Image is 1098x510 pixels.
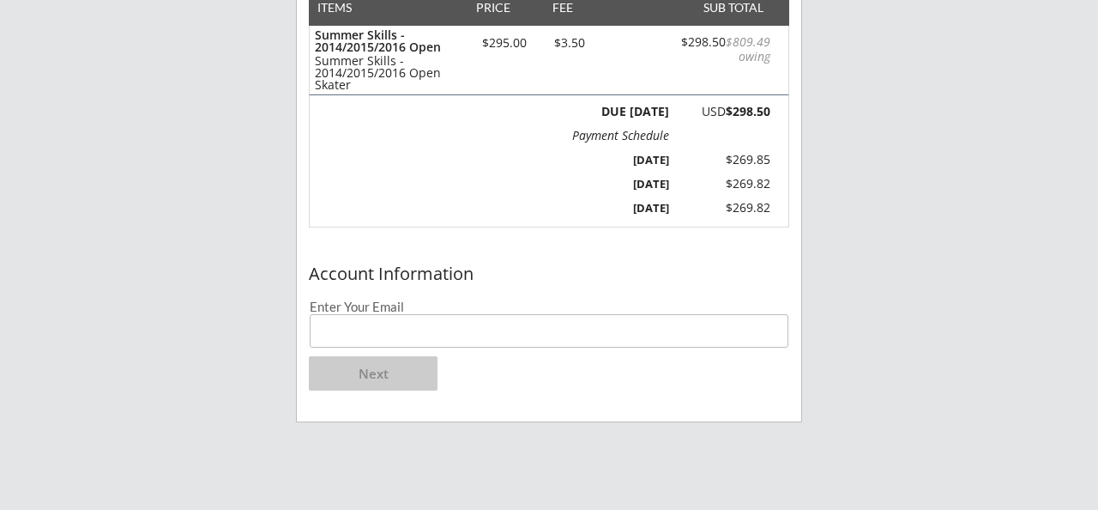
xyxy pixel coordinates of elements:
div: $295.00 [468,37,540,49]
div: $3.50 [540,37,598,49]
div: ITEMS [317,2,378,14]
div: Account Information [309,264,789,283]
div: Summer Skills - 2014/2015/2016 Open Skater [315,55,460,91]
div: Payment Schedule [572,130,669,142]
div: [DATE] [577,152,669,167]
div: PRICE [468,2,518,14]
div: USD [679,106,770,118]
div: DUE [DATE] [598,106,669,118]
font: $809.49 owing [726,33,774,64]
div: SUB TOTAL [697,2,763,14]
div: $269.82 [686,199,770,216]
button: Next [309,356,437,391]
div: [DATE] [577,200,669,216]
div: Summer Skills - 2014/2015/2016 Open [315,29,460,53]
div: Enter Your Email [310,301,788,313]
strong: $298.50 [726,103,770,119]
div: $269.85 [686,151,770,168]
div: $298.50 [673,35,770,64]
div: [DATE] [577,176,669,191]
div: FEE [540,2,585,14]
div: $269.82 [686,175,770,192]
